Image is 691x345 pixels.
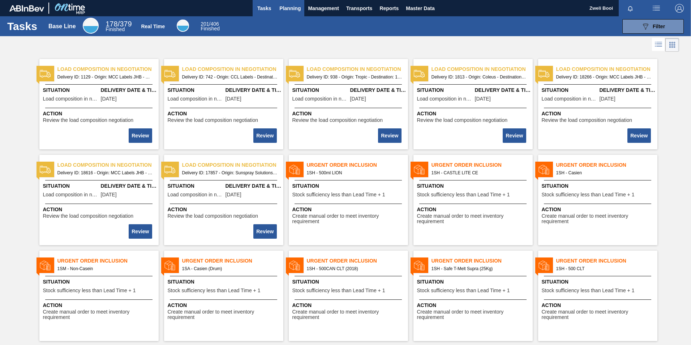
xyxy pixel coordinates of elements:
[619,3,642,13] button: Notifications
[542,86,598,94] span: Situation
[101,182,157,190] span: Delivery Date & Time
[253,224,276,239] button: Review
[106,26,125,32] span: Finished
[292,309,406,320] span: Create manual order to meet inventory requirement
[141,24,165,29] div: Real Time
[182,65,283,73] span: Load composition in negotiation
[101,86,157,94] span: Delivery Date & Time
[652,4,661,13] img: userActions
[556,161,657,169] span: Urgent Order Inclusion
[43,278,157,286] span: Situation
[414,260,425,271] img: status
[256,4,272,13] span: Tasks
[279,4,301,13] span: Planning
[106,20,132,28] span: / 379
[652,38,665,52] div: List Vision
[542,206,656,213] span: Action
[653,24,665,29] span: Filter
[101,192,117,197] span: 09/02/2025,
[542,302,656,309] span: Action
[417,288,510,293] span: Stock sufficiency less than Lead Time + 1
[292,206,406,213] span: Action
[168,213,258,219] span: Review the load composition negotiation
[622,19,684,34] button: Filter
[307,265,402,273] span: 1SH - 500CAN CLT (2018)
[417,192,510,197] span: Stock sufficiency less than Lead Time + 1
[57,265,153,273] span: 1SM - Non-Casein
[201,21,219,27] span: / 406
[43,309,157,320] span: Create manual order to meet inventory requirement
[307,257,408,265] span: Urgent Order Inclusion
[182,161,283,169] span: Load composition in negotiation
[542,192,635,197] span: Stock sufficiency less than Lead Time + 1
[226,192,241,197] span: 08/11/2025,
[417,278,531,286] span: Situation
[417,96,473,102] span: Load composition in negotiation
[292,118,383,123] span: Review the load composition negotiation
[556,65,657,73] span: Load composition in negotiation
[292,192,385,197] span: Stock sufficiency less than Lead Time + 1
[182,265,278,273] span: 1SA - Casien (Drum)
[106,20,117,28] span: 178
[417,206,531,213] span: Action
[346,4,372,13] span: Transports
[307,161,408,169] span: Urgent Order Inclusion
[43,206,157,213] span: Action
[43,192,99,197] span: Load composition in negotiation
[379,128,402,144] div: Complete task: 2203687
[129,128,153,144] div: Complete task: 2203685
[9,5,44,12] img: TNhmsLtSVTkK8tSr43FrP2fwEKptu5GPRR3wAAAABJRU5ErkJggg==
[43,86,99,94] span: Situation
[432,257,533,265] span: Urgent Order Inclusion
[542,118,632,123] span: Review the load composition negotiation
[292,278,406,286] span: Situation
[129,224,152,239] button: Review
[43,182,99,190] span: Situation
[378,128,401,143] button: Review
[665,38,679,52] div: Card Vision
[289,164,300,175] img: status
[542,182,656,190] span: Situation
[542,213,656,225] span: Create manual order to meet inventory requirement
[432,65,533,73] span: Load composition in negotiation
[556,257,657,265] span: Urgent Order Inclusion
[556,169,652,177] span: 1SH - Casien
[164,260,175,271] img: status
[350,96,366,102] span: 03/13/2023,
[417,86,473,94] span: Situation
[254,128,277,144] div: Complete task: 2203686
[254,223,277,239] div: Complete task: 2203691
[542,96,598,102] span: Load composition in negotiation
[417,213,531,225] span: Create manual order to meet inventory requirement
[292,302,406,309] span: Action
[168,192,224,197] span: Load composition in negotiation
[542,309,656,320] span: Create manual order to meet inventory requirement
[406,4,434,13] span: Master Data
[226,86,282,94] span: Delivery Date & Time
[182,73,278,81] span: Delivery ID: 742 - Origin: CCL Labels - Destination: 1SD
[43,213,134,219] span: Review the load composition negotiation
[168,288,261,293] span: Stock sufficiency less than Lead Time + 1
[292,110,406,118] span: Action
[379,4,399,13] span: Reports
[556,73,652,81] span: Delivery ID: 18266 - Origin: MCC Labels JHB - Destination: 1SD
[432,169,527,177] span: 1SH - CASTLE LITE CE
[417,118,508,123] span: Review the load composition negotiation
[201,26,220,31] span: Finished
[226,182,282,190] span: Delivery Date & Time
[289,260,300,271] img: status
[201,21,209,27] span: 201
[414,68,425,79] img: status
[600,86,656,94] span: Delivery Date & Time
[201,22,220,31] div: Real Time
[129,128,152,143] button: Review
[417,110,531,118] span: Action
[40,164,51,175] img: status
[57,169,153,177] span: Delivery ID: 18616 - Origin: MCC Labels JHB - Destination: 1SD
[168,302,282,309] span: Action
[503,128,527,144] div: Complete task: 2203688
[43,96,99,102] span: Load composition in negotiation
[57,65,159,73] span: Load composition in negotiation
[40,260,51,271] img: status
[289,68,300,79] img: status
